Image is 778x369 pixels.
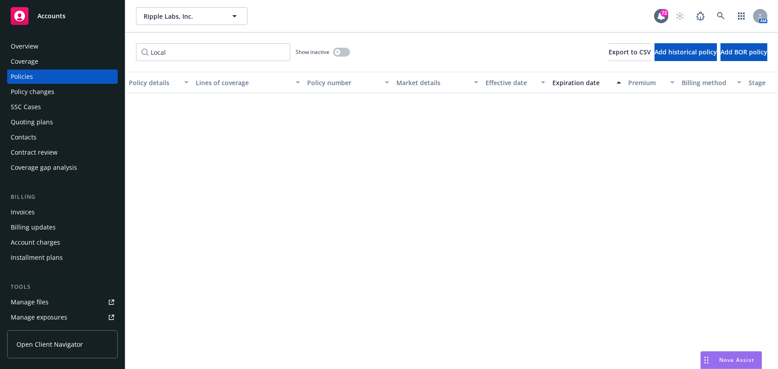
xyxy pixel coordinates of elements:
div: Coverage gap analysis [11,160,77,175]
div: SSC Cases [11,100,41,114]
div: Drag to move [701,352,712,369]
a: Policy changes [7,85,118,99]
div: Market details [396,78,469,87]
div: Contract review [11,145,58,160]
button: Nova Assist [700,351,762,369]
button: Market details [393,72,482,93]
div: Billing updates [11,220,56,234]
a: Policies [7,70,118,84]
button: Policy details [125,72,192,93]
button: Lines of coverage [192,72,304,93]
a: Search [712,7,730,25]
div: Lines of coverage [196,78,290,87]
div: Coverage [11,54,38,69]
button: Premium [625,72,678,93]
a: Invoices [7,205,118,219]
div: Policy changes [11,85,54,99]
a: Manage exposures [7,310,118,324]
a: Installment plans [7,250,118,265]
a: Quoting plans [7,115,118,129]
a: Contract review [7,145,118,160]
span: Ripple Labs, Inc. [144,12,221,21]
a: Billing updates [7,220,118,234]
a: Report a Bug [692,7,709,25]
span: Open Client Navigator [16,340,83,349]
a: Overview [7,39,118,53]
span: Accounts [37,12,66,20]
div: Billing method [682,78,732,87]
div: Manage exposures [11,310,67,324]
a: SSC Cases [7,100,118,114]
div: 72 [660,9,668,17]
div: Policies [11,70,33,84]
a: Manage files [7,295,118,309]
button: Policy number [304,72,393,93]
button: Add historical policy [655,43,717,61]
div: Expiration date [552,78,611,87]
a: Start snowing [671,7,689,25]
span: Export to CSV [609,48,651,56]
div: Manage files [11,295,49,309]
a: Coverage gap analysis [7,160,118,175]
a: Contacts [7,130,118,144]
div: Installment plans [11,250,63,265]
div: Invoices [11,205,35,219]
button: Expiration date [549,72,625,93]
span: Show inactive [296,48,329,56]
div: Overview [11,39,38,53]
div: Policy number [307,78,379,87]
input: Filter by keyword... [136,43,290,61]
button: Billing method [678,72,745,93]
button: Ripple Labs, Inc. [136,7,247,25]
span: Add BOR policy [720,48,767,56]
button: Add BOR policy [720,43,767,61]
div: Stage [749,78,776,87]
div: Billing [7,193,118,201]
span: Add historical policy [655,48,717,56]
button: Effective date [482,72,549,93]
a: Accounts [7,4,118,29]
span: Nova Assist [719,356,754,364]
button: Export to CSV [609,43,651,61]
div: Tools [7,283,118,291]
a: Account charges [7,235,118,250]
div: Effective date [486,78,535,87]
div: Premium [628,78,665,87]
div: Quoting plans [11,115,53,129]
a: Coverage [7,54,118,69]
a: Switch app [733,7,750,25]
div: Policy details [129,78,179,87]
div: Account charges [11,235,60,250]
div: Contacts [11,130,37,144]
